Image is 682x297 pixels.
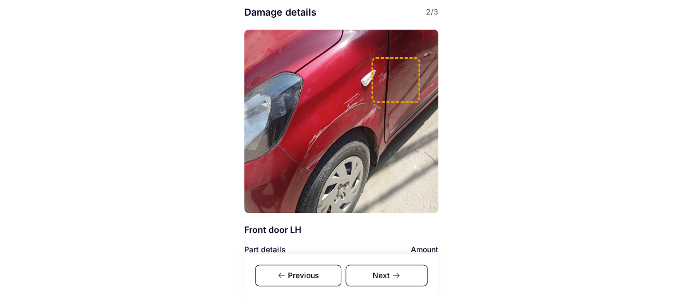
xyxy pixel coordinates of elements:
[411,244,438,255] div: Amount
[244,224,374,236] div: Front door LH
[244,30,438,213] img: image
[244,6,438,19] div: Damage details
[244,244,286,255] div: Part details
[426,6,438,18] span: 2/3
[346,265,428,286] div: Next
[255,265,341,286] div: Previous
